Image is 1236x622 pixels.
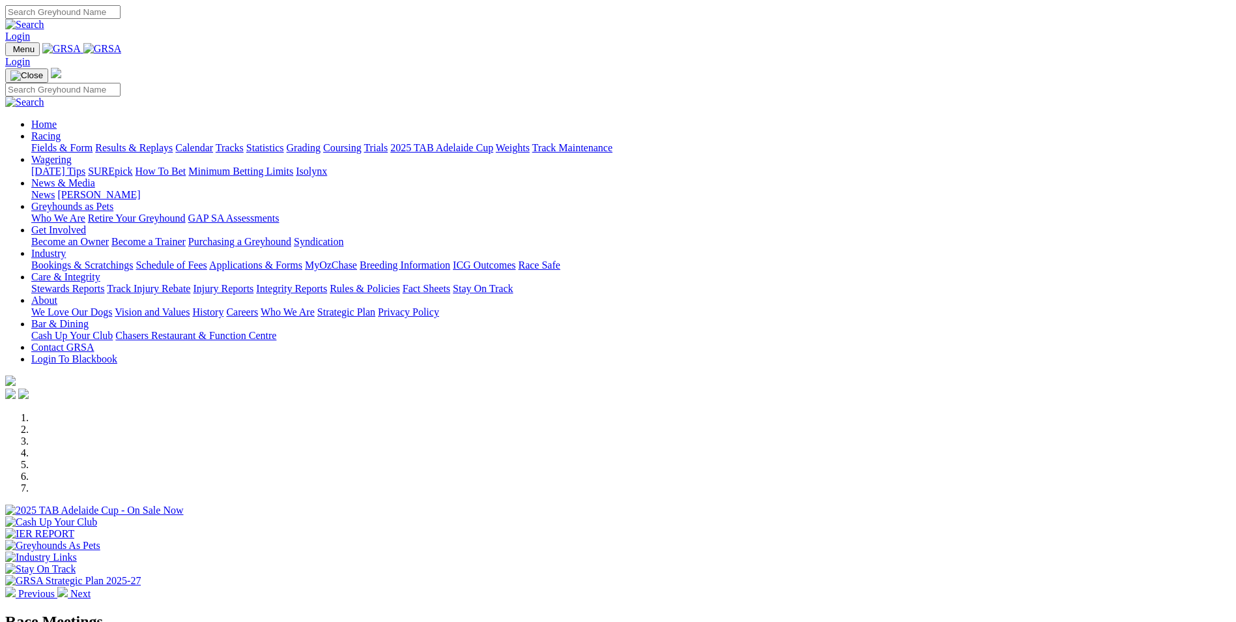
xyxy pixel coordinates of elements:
[88,213,186,224] a: Retire Your Greyhound
[317,306,375,318] a: Strategic Plan
[10,70,43,81] img: Close
[5,68,48,83] button: Toggle navigation
[57,189,140,200] a: [PERSON_NAME]
[31,259,133,271] a: Bookings & Scratchings
[31,213,85,224] a: Who We Are
[305,259,357,271] a: MyOzChase
[31,142,1231,154] div: Racing
[31,142,93,153] a: Fields & Form
[5,5,121,19] input: Search
[95,142,173,153] a: Results & Replays
[31,330,113,341] a: Cash Up Your Club
[5,552,77,563] img: Industry Links
[31,306,1231,318] div: About
[261,306,315,318] a: Who We Are
[31,189,55,200] a: News
[5,376,16,386] img: logo-grsa-white.png
[31,154,72,165] a: Wagering
[193,283,253,294] a: Injury Reports
[5,575,141,587] img: GRSA Strategic Plan 2025-27
[5,540,100,552] img: Greyhounds As Pets
[5,96,44,108] img: Search
[5,56,30,67] a: Login
[31,353,117,364] a: Login To Blackbook
[31,259,1231,271] div: Industry
[31,166,85,177] a: [DATE] Tips
[188,166,293,177] a: Minimum Betting Limits
[57,587,68,597] img: chevron-right-pager-white.svg
[31,295,57,306] a: About
[83,43,122,55] img: GRSA
[192,306,223,318] a: History
[70,588,91,599] span: Next
[31,166,1231,177] div: Wagering
[5,563,76,575] img: Stay On Track
[107,283,190,294] a: Track Injury Rebate
[31,342,94,353] a: Contact GRSA
[31,306,112,318] a: We Love Our Dogs
[31,318,89,329] a: Bar & Dining
[323,142,362,153] a: Coursing
[13,44,35,54] span: Menu
[403,283,450,294] a: Fact Sheets
[31,189,1231,201] div: News & Media
[5,42,40,56] button: Toggle navigation
[31,236,1231,248] div: Get Involved
[31,236,109,247] a: Become an Owner
[51,68,61,78] img: logo-grsa-white.png
[378,306,439,318] a: Privacy Policy
[5,505,184,516] img: 2025 TAB Adelaide Cup - On Sale Now
[256,283,327,294] a: Integrity Reports
[31,213,1231,224] div: Greyhounds as Pets
[5,31,30,42] a: Login
[88,166,132,177] a: SUREpick
[31,330,1231,342] div: Bar & Dining
[18,389,29,399] img: twitter.svg
[518,259,560,271] a: Race Safe
[31,119,57,130] a: Home
[188,213,280,224] a: GAP SA Assessments
[31,283,1231,295] div: Care & Integrity
[5,83,121,96] input: Search
[453,259,515,271] a: ICG Outcomes
[296,166,327,177] a: Isolynx
[31,224,86,235] a: Get Involved
[5,588,57,599] a: Previous
[188,236,291,247] a: Purchasing a Greyhound
[226,306,258,318] a: Careers
[31,201,113,212] a: Greyhounds as Pets
[18,588,55,599] span: Previous
[209,259,302,271] a: Applications & Forms
[31,130,61,141] a: Racing
[246,142,284,153] a: Statistics
[31,177,95,188] a: News & Media
[216,142,244,153] a: Tracks
[136,166,186,177] a: How To Bet
[31,283,104,294] a: Stewards Reports
[287,142,321,153] a: Grading
[364,142,388,153] a: Trials
[390,142,493,153] a: 2025 TAB Adelaide Cup
[5,19,44,31] img: Search
[42,43,81,55] img: GRSA
[330,283,400,294] a: Rules & Policies
[5,587,16,597] img: chevron-left-pager-white.svg
[5,516,97,528] img: Cash Up Your Club
[532,142,612,153] a: Track Maintenance
[453,283,513,294] a: Stay On Track
[31,271,100,282] a: Care & Integrity
[57,588,91,599] a: Next
[294,236,343,247] a: Syndication
[136,259,207,271] a: Schedule of Fees
[5,528,74,540] img: IER REPORT
[115,306,190,318] a: Vision and Values
[175,142,213,153] a: Calendar
[111,236,186,247] a: Become a Trainer
[360,259,450,271] a: Breeding Information
[115,330,276,341] a: Chasers Restaurant & Function Centre
[5,389,16,399] img: facebook.svg
[496,142,530,153] a: Weights
[31,248,66,259] a: Industry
